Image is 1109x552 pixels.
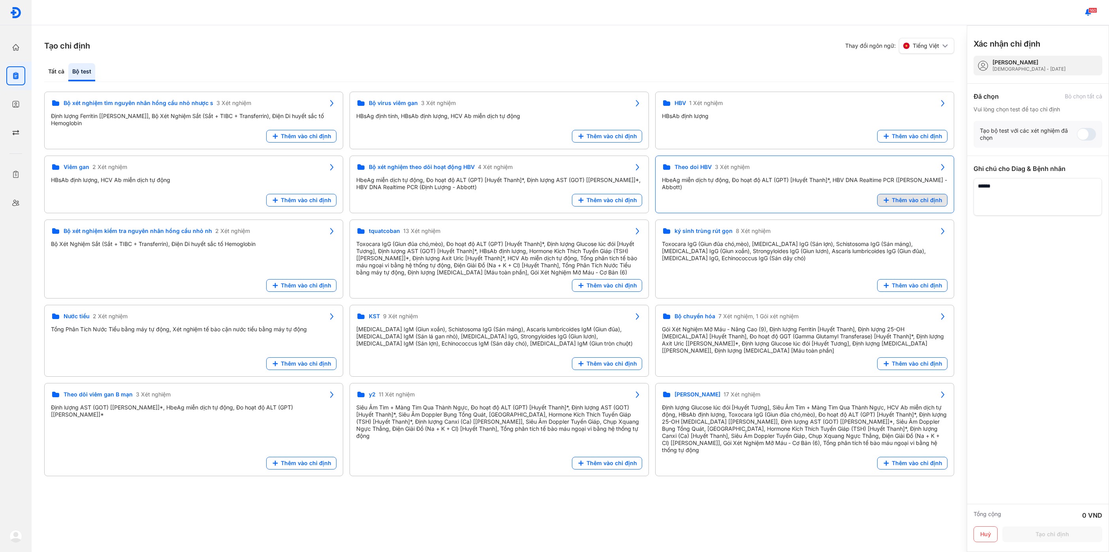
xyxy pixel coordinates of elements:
[64,391,133,398] span: Theo dõi viêm gan B mạn
[1088,8,1097,13] span: 160
[877,130,947,143] button: Thêm vào chỉ định
[266,357,336,370] button: Thêm vào chỉ định
[662,176,947,191] div: HbeAg miễn dịch tự động, Đo hoạt độ ALT (GPT) [Huyết Thanh]*, HBV DNA Realtime PCR ([PERSON_NAME]...
[675,227,733,235] span: ký sinh trùng rút gọn
[64,227,212,235] span: Bộ xét nghiệm kiểm tra nguyên nhân hồng cầu nhỏ nh
[64,163,89,171] span: Viêm gan
[974,92,999,101] div: Đã chọn
[736,227,771,235] span: 8 Xét nghiệm
[266,194,336,207] button: Thêm vào chỉ định
[266,130,336,143] button: Thêm vào chỉ định
[974,511,1001,520] div: Tổng cộng
[369,100,418,107] span: Bộ virus viêm gan
[356,113,642,120] div: HBsAg định tính, HBsAb định lượng, HCV Ab miễn dịch tự động
[215,227,250,235] span: 2 Xét nghiệm
[724,391,760,398] span: 17 Xét nghiệm
[281,282,331,289] span: Thêm vào chỉ định
[44,63,68,81] div: Tất cả
[662,240,947,262] div: Toxocara IgG (Giun đũa chó,mèo), [MEDICAL_DATA] IgG (Sán lợn), Schistosoma IgG (Sán máng), [MEDIC...
[572,194,642,207] button: Thêm vào chỉ định
[1002,526,1102,542] button: Tạo chỉ định
[675,100,686,107] span: HBV
[586,360,637,367] span: Thêm vào chỉ định
[51,176,336,184] div: HBsAb định lượng, HCV Ab miễn dịch tự động
[892,460,942,467] span: Thêm vào chỉ định
[586,460,637,467] span: Thêm vào chỉ định
[369,313,380,320] span: KST
[992,59,1066,66] div: [PERSON_NAME]
[974,164,1102,173] div: Ghi chú cho Diag & Bệnh nhân
[715,163,750,171] span: 3 Xét nghiệm
[216,100,251,107] span: 3 Xét nghiệm
[136,391,171,398] span: 3 Xét nghiệm
[403,227,440,235] span: 13 Xét nghiệm
[689,100,723,107] span: 1 Xét nghiệm
[974,106,1102,113] div: Vui lòng chọn test để tạo chỉ định
[68,63,95,81] div: Bộ test
[369,163,475,171] span: Bộ xét nghiệm theo dõi hoạt động HBV
[51,404,336,418] div: Định lượng AST (GOT) [[PERSON_NAME]]*, HbeAg miễn dịch tự động, Đo hoạt độ ALT (GPT) [[PERSON_NAM...
[892,197,942,204] span: Thêm vào chỉ định
[845,38,954,54] div: Thay đổi ngôn ngữ:
[356,404,642,439] div: Siêu Âm Tim + Màng Tim Qua Thành Ngực, Đo hoạt độ ALT (GPT) [Huyết Thanh]*, Định lượng AST (GOT) ...
[64,100,213,107] span: Bộ xét nghiệm tìm nguyên nhân hồng cầu nhỏ nhược s
[718,313,799,320] span: 7 Xét nghiệm, 1 Gói xét nghiệm
[662,404,947,454] div: Định lượng Glucose lúc đói [Huyết Tương], Siêu Âm Tim + Màng Tim Qua Thành Ngực, HCV Ab miễn dịch...
[980,127,1077,141] div: Tạo bộ test với các xét nghiệm đã chọn
[974,526,998,542] button: Huỷ
[675,391,720,398] span: [PERSON_NAME]
[913,42,939,49] span: Tiếng Việt
[64,313,90,320] span: Nước tiểu
[51,326,336,333] div: Tổng Phân Tích Nước Tiểu bằng máy tự động, Xét nghiệm tế bào cặn nước tiểu bằng máy tự động
[892,282,942,289] span: Thêm vào chỉ định
[44,40,90,51] h3: Tạo chỉ định
[992,66,1066,72] div: [DEMOGRAPHIC_DATA] - [DATE]
[369,227,400,235] span: tquatcoban
[369,391,376,398] span: y2
[586,133,637,140] span: Thêm vào chỉ định
[586,282,637,289] span: Thêm vào chỉ định
[974,38,1040,49] h3: Xác nhận chỉ định
[281,197,331,204] span: Thêm vào chỉ định
[662,326,947,354] div: Gói Xét Nghiệm Mỡ Máu - Nâng Cao (9), Định lượng Ferritin [Huyết Thanh], Định lượng 25-OH [MEDICA...
[478,163,513,171] span: 4 Xét nghiệm
[572,357,642,370] button: Thêm vào chỉ định
[281,133,331,140] span: Thêm vào chỉ định
[675,163,712,171] span: Theo doi HBV
[572,457,642,469] button: Thêm vào chỉ định
[572,279,642,292] button: Thêm vào chỉ định
[892,360,942,367] span: Thêm vào chỉ định
[266,457,336,469] button: Thêm vào chỉ định
[662,113,947,120] div: HBsAb định lượng
[586,197,637,204] span: Thêm vào chỉ định
[379,391,415,398] span: 11 Xét nghiệm
[93,313,128,320] span: 2 Xét nghiệm
[877,357,947,370] button: Thêm vào chỉ định
[675,313,715,320] span: Bộ chuyển hóa
[9,530,22,543] img: logo
[356,326,642,347] div: [MEDICAL_DATA] IgM (Giun xoắn), Schistosoma IgG (Sán máng), Ascaris lumbricoides IgM (Giun đũa), ...
[92,163,127,171] span: 2 Xét nghiệm
[281,360,331,367] span: Thêm vào chỉ định
[877,279,947,292] button: Thêm vào chỉ định
[1065,93,1102,100] div: Bỏ chọn tất cả
[281,460,331,467] span: Thêm vào chỉ định
[356,176,642,191] div: HbeAg miễn dịch tự động, Đo hoạt độ ALT (GPT) [Huyết Thanh]*, Định lượng AST (GOT) [[PERSON_NAME]...
[877,457,947,469] button: Thêm vào chỉ định
[1082,511,1102,520] div: 0 VND
[572,130,642,143] button: Thêm vào chỉ định
[877,194,947,207] button: Thêm vào chỉ định
[356,240,642,276] div: Toxocara IgG (Giun đũa chó,mèo), Đo hoạt độ ALT (GPT) [Huyết Thanh]*, Định lượng Glucose lúc đói ...
[421,100,456,107] span: 3 Xét nghiệm
[10,7,22,19] img: logo
[383,313,418,320] span: 9 Xét nghiệm
[892,133,942,140] span: Thêm vào chỉ định
[266,279,336,292] button: Thêm vào chỉ định
[51,240,336,248] div: Bộ Xét Nghiệm Sắt (Sắt + TIBC + Transferrin), Điện Di huyết sắc tố Hemoglobin
[51,113,336,127] div: Định lượng Ferritin [[PERSON_NAME]], Bộ Xét Nghiệm Sắt (Sắt + TIBC + Transferrin), Điện Di huyết ...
